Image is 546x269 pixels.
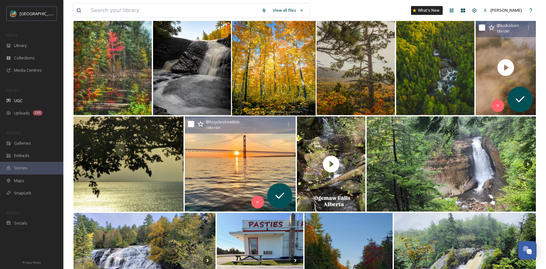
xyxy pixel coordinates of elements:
[297,116,365,212] img: thumbnail
[6,33,17,37] span: MEDIA
[20,10,81,16] span: [GEOGRAPHIC_DATA][US_STATE]
[14,178,24,184] span: Maps
[491,7,522,13] span: [PERSON_NAME]
[476,20,536,115] img: thumbnail
[22,258,41,266] a: Privacy Policy
[153,20,231,115] img: cheeky fall shot • • • • • • • • • #michiganphotographer #michiganphotography #sonyphoto #sonypho...
[6,88,20,93] span: COLLECT
[10,10,16,17] img: Snapsea%20Profile.jpg
[14,43,27,49] span: Library
[88,3,258,17] input: Search your library
[206,119,240,125] span: @ bicyclestreetinn
[185,116,296,212] img: Golden hour over the Straits of Mackinac is pure magic - where every sunset feels like the perfec...
[317,20,395,115] img: an aesthetic fall foliage scene to see as you scroll.
[14,165,28,171] span: Stories
[14,67,42,73] span: Media Centres
[480,4,525,16] a: [PERSON_NAME]
[74,20,152,115] img: A touch of color. Hello October! . #tree_magic #hugs_for_trees #tree_captures #treesofinstagram #...
[497,23,519,28] span: @ tuckolson
[14,140,31,146] span: Galleries
[270,4,307,16] a: View all files
[74,116,183,212] img: Lake Michigan #us2 #michigan #upperpeninsulamichigan
[14,220,27,226] span: Socials
[6,130,21,135] span: WIDGETS
[206,126,220,130] span: 1440 x 1424
[14,153,29,159] span: Embeds
[22,260,41,265] span: Privacy Policy
[14,190,31,196] span: SnapLink
[232,20,316,116] img: Sapphire Sky and A Maple Forest Just South of L'Anse MI. Share Some Color With the World! Thanks ...
[14,98,22,104] span: UGC
[411,6,443,15] a: What's New
[33,110,42,115] div: 288
[396,20,474,115] img: Seasons Changing The Dead River winding it’s way through the picturesque fall landscape in Forest...
[367,116,536,212] img: Around Miner's falls, castle and beach. Photo 1 is Miner's Falls Photo 2 is Miner's Castle Photo ...
[14,110,30,116] span: Uploads
[14,55,35,61] span: Collections
[497,29,509,34] span: 720 x 1280
[6,210,19,215] span: SOCIALS
[518,241,536,259] button: Open Chat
